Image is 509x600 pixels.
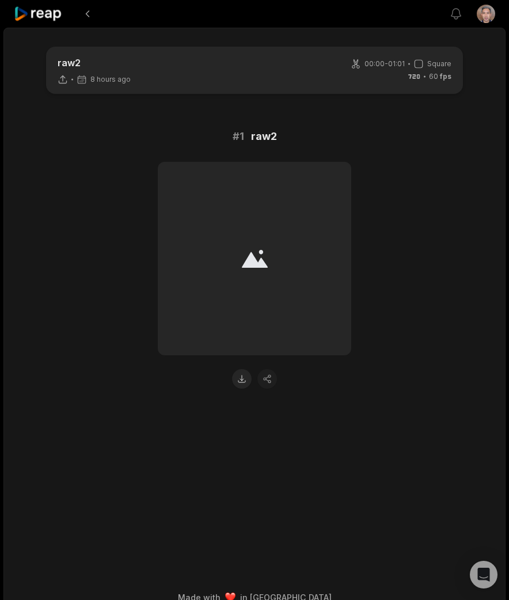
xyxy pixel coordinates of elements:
[58,56,131,70] p: raw2
[440,72,451,81] span: fps
[90,75,131,84] span: 8 hours ago
[251,128,277,145] span: raw2
[429,71,451,82] span: 60
[427,59,451,69] span: Square
[470,561,497,588] div: Open Intercom Messenger
[233,128,244,145] span: # 1
[364,59,405,69] span: 00:00 - 01:01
